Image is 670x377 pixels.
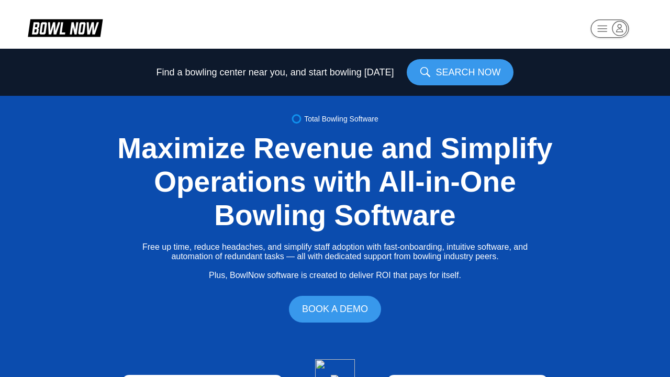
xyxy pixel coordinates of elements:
a: BOOK A DEMO [289,296,381,323]
span: Find a bowling center near you, and start bowling [DATE] [157,67,394,77]
p: Free up time, reduce headaches, and simplify staff adoption with fast-onboarding, intuitive softw... [142,242,528,280]
div: Maximize Revenue and Simplify Operations with All-in-One Bowling Software [99,131,571,232]
span: Total Bowling Software [304,115,378,123]
a: SEARCH NOW [407,59,513,85]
